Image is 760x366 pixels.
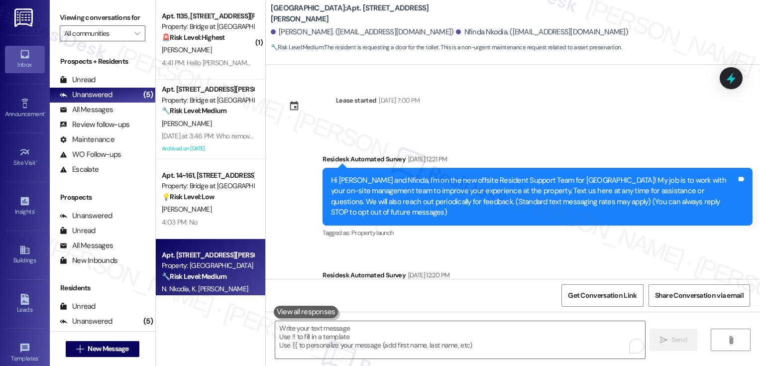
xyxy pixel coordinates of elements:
div: Lease started [336,95,377,106]
div: (5) [141,87,155,103]
div: 4:03 PM: No [162,218,197,227]
div: Archived on [DATE] [161,142,255,155]
div: Prospects [50,192,155,203]
span: [PERSON_NAME] [162,45,212,54]
div: Residents [50,283,155,293]
div: Prospects + Residents [50,56,155,67]
div: Apt. [STREET_ADDRESS][PERSON_NAME] [162,250,254,260]
div: [DATE] 12:20 PM [406,270,449,280]
div: Apt. [STREET_ADDRESS][PERSON_NAME] [162,84,254,95]
div: Unread [60,75,96,85]
button: Send [650,329,698,351]
button: Get Conversation Link [561,284,643,307]
span: Send [671,335,687,345]
span: N. Nkodia [162,284,192,293]
div: [DATE] 12:21 PM [406,154,447,164]
a: Insights • [5,193,45,220]
b: [GEOGRAPHIC_DATA]: Apt. [STREET_ADDRESS][PERSON_NAME] [271,3,470,24]
div: Maintenance [60,134,114,145]
label: Viewing conversations for [60,10,145,25]
div: Unread [60,226,96,236]
div: Review follow-ups [60,120,129,130]
strong: 🔧 Risk Level: Medium [162,106,226,115]
span: Share Conversation via email [655,290,744,301]
div: WO Follow-ups [60,149,121,160]
div: Residesk Automated Survey [323,154,753,168]
span: • [44,109,46,116]
i:  [76,345,84,353]
div: [DATE] at 3:46 PM: Who removed them? [162,131,277,140]
div: Nfinda Nkodia. ([EMAIL_ADDRESS][DOMAIN_NAME]) [456,27,628,37]
div: Unanswered [60,211,112,221]
div: Unanswered [60,90,112,100]
div: Property: Bridge at [GEOGRAPHIC_DATA] [162,181,254,191]
div: Residesk Automated Survey [323,270,753,284]
div: [PERSON_NAME]. ([EMAIL_ADDRESS][DOMAIN_NAME]) [271,27,454,37]
div: Unanswered [60,316,112,327]
div: [DATE] 7:00 PM [376,95,420,106]
span: • [36,158,37,165]
div: Apt. 14~161, [STREET_ADDRESS] [162,170,254,181]
a: Site Visit • [5,144,45,171]
i:  [660,336,667,344]
div: Property: Bridge at [GEOGRAPHIC_DATA] [162,95,254,106]
div: Escalate [60,164,99,175]
textarea: To enrich screen reader interactions, please activate Accessibility in Grammarly extension settings [275,321,645,359]
span: • [34,207,36,214]
div: All Messages [60,105,113,115]
div: Hi [PERSON_NAME] and Nfinda, I'm on the new offsite Resident Support Team for [GEOGRAPHIC_DATA]! ... [331,175,737,218]
div: (5) [141,314,155,329]
div: Unread [60,301,96,312]
img: ResiDesk Logo [14,8,35,27]
strong: 🔧 Risk Level: Medium [271,43,324,51]
span: New Message [88,344,128,354]
span: Get Conversation Link [568,290,637,301]
i:  [727,336,735,344]
div: Tagged as: [323,226,753,240]
div: All Messages [60,241,113,251]
div: Property: [GEOGRAPHIC_DATA] [162,260,254,271]
a: Leads [5,291,45,318]
strong: 🚨 Risk Level: Highest [162,33,225,42]
strong: 🔧 Risk Level: Medium [162,272,226,281]
button: Share Conversation via email [649,284,750,307]
div: Property: Bridge at [GEOGRAPHIC_DATA] [162,21,254,32]
a: Buildings [5,242,45,268]
a: Inbox [5,46,45,73]
span: K. [PERSON_NAME] [192,284,248,293]
input: All communities [64,25,129,41]
div: Apt. 1135, [STREET_ADDRESS][PERSON_NAME] [162,11,254,21]
span: • [38,354,40,361]
span: Property launch [351,229,393,237]
span: [PERSON_NAME] [162,205,212,214]
div: New Inbounds [60,255,117,266]
span: [PERSON_NAME] [162,119,212,128]
i:  [134,29,140,37]
button: New Message [66,341,139,357]
strong: 💡 Risk Level: Low [162,192,215,201]
span: : The resident is requesting a door for the toilet. This is a non-urgent maintenance request rela... [271,42,622,53]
